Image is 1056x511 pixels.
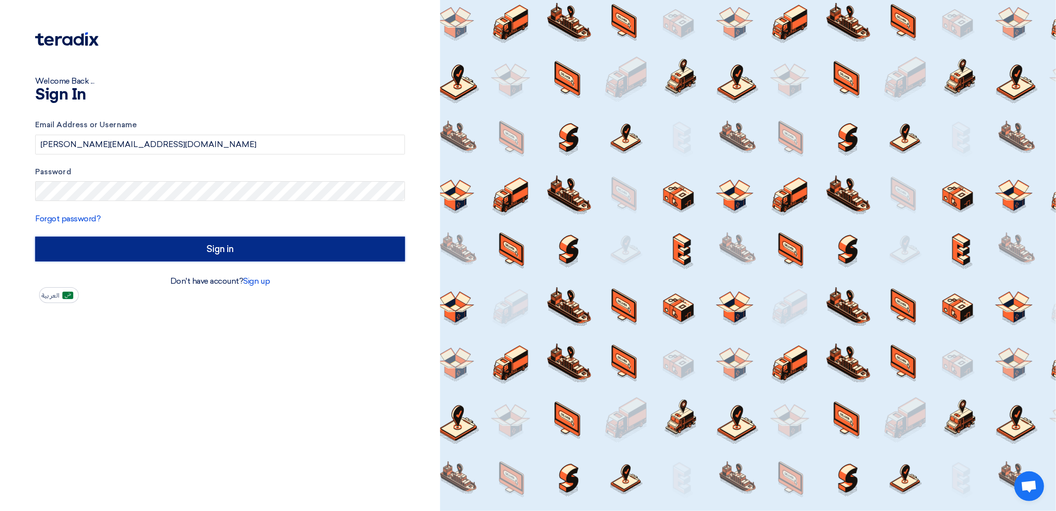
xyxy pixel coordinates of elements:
[35,275,405,287] div: Don't have account?
[35,166,405,178] label: Password
[35,119,405,131] label: Email Address or Username
[35,237,405,261] input: Sign in
[35,87,405,103] h1: Sign In
[62,292,73,299] img: ar-AR.png
[35,75,405,87] div: Welcome Back ...
[35,214,101,223] a: Forgot password?
[35,135,405,154] input: Enter your business email or username
[39,287,79,303] button: العربية
[244,276,270,286] a: Sign up
[42,292,59,299] span: العربية
[35,32,99,46] img: Teradix logo
[1014,471,1044,501] a: Open chat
